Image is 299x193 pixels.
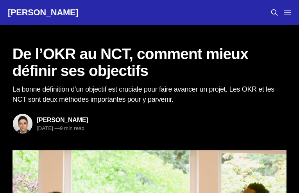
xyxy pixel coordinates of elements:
button: Search this site [268,6,281,19]
h1: De l’OKR au NCT, comment mieux définir ses objectifs [13,46,286,79]
iframe: portal-trigger [226,155,299,193]
a: [PERSON_NAME] [8,8,269,17]
img: Amokrane Tamine [13,114,32,133]
p: La bonne définition d’un objectif est cruciale pour faire avancer un projet. Les OKR et les NCT s... [13,85,286,105]
button: Menu [281,6,294,19]
a: [PERSON_NAME] [37,117,88,123]
span: 9 min read [55,125,84,131]
span: — [55,125,60,131]
time: [DATE] [37,125,53,131]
